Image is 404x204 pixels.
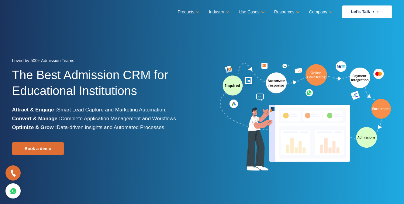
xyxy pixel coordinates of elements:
[12,125,57,130] b: Optimize & Grow :
[60,116,177,121] span: Complete Application Management and Workflows.
[12,107,57,113] b: Attract & Engage :
[12,56,198,67] div: Loved by 500+ Admission Teams
[57,125,166,130] span: Data-driven insights and Automated Processes.
[178,8,198,16] a: Products
[219,60,392,173] img: admission-software-home-page-header
[309,8,331,16] a: Company
[57,107,167,113] span: Smart Lead Capture and Marketing Automation.
[274,8,299,16] a: Resources
[12,67,198,105] h1: The Best Admission CRM for Educational Institutions
[12,116,61,121] b: Convert & Manage :
[209,8,228,16] a: Industry
[239,8,263,16] a: Use Cases
[342,5,392,18] a: Let’s Talk
[12,142,64,155] a: Book a demo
